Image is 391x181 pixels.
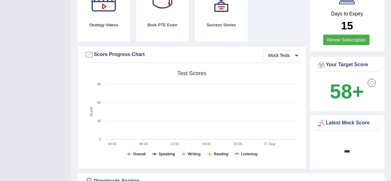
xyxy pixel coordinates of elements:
[323,35,370,45] a: Renew Subscription
[330,80,364,103] b: 58+
[317,119,378,128] div: Latest Mock Score
[341,19,353,32] b: 15
[159,152,175,156] tspan: Speaking
[214,152,228,156] tspan: Reading
[344,138,351,161] b: -
[264,142,275,146] tspan: 27. Aug
[108,142,116,146] text: 04:00
[133,152,146,156] tspan: Overall
[317,60,378,70] div: Your Target Score
[171,142,180,146] text: 12:00
[202,142,211,146] text: 16:00
[89,107,93,117] tspan: Score
[77,22,130,28] h4: Strategy Videos
[177,70,206,76] tspan: Test scores
[188,152,201,156] tspan: Writing
[241,152,258,156] tspan: Listening
[97,119,101,123] text: 30
[99,137,101,141] text: 0
[139,142,148,146] text: 08:00
[85,50,299,59] div: Score Progress Chart
[97,101,101,104] text: 60
[97,82,101,86] text: 90
[234,142,242,146] text: 20:00
[195,22,248,28] h4: Success Stories
[317,11,378,17] h4: Days to Expiry
[136,22,189,28] h4: Book PTE Exam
